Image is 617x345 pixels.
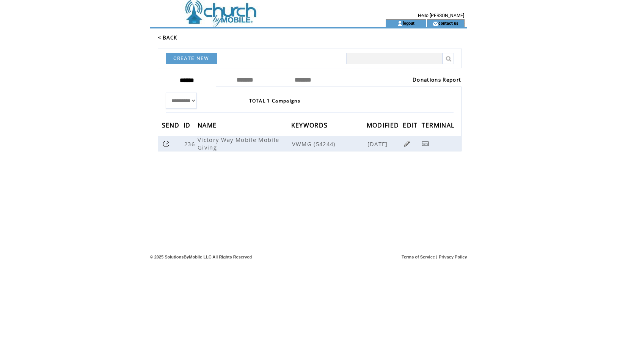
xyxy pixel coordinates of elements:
[198,136,279,151] span: Victory Way Mobile Mobile Giving
[438,20,458,25] a: contact us
[158,34,177,41] a: < BACK
[418,13,464,18] span: Hello [PERSON_NAME]
[166,53,217,64] a: CREATE NEW
[198,123,218,127] a: NAME
[184,119,193,133] span: ID
[184,140,197,148] span: 236
[403,119,419,133] span: EDIT
[367,123,401,127] a: MODIFIED
[436,255,437,259] span: |
[291,119,330,133] span: KEYWORDS
[402,255,435,259] a: Terms of Service
[397,20,403,27] img: account_icon.gif
[292,140,366,148] span: VWMG (54244)
[162,119,182,133] span: SEND
[249,98,301,104] span: TOTAL 1 Campaigns
[198,119,218,133] span: NAME
[150,255,252,259] span: © 2025 SolutionsByMobile LLC All Rights Reserved
[413,76,461,83] a: Donations Report
[433,20,438,27] img: contact_us_icon.gif
[367,140,390,148] span: [DATE]
[403,20,414,25] a: logout
[367,119,401,133] span: MODIFIED
[184,123,193,127] a: ID
[439,255,467,259] a: Privacy Policy
[291,123,330,127] a: KEYWORDS
[422,119,457,133] span: TERMINAL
